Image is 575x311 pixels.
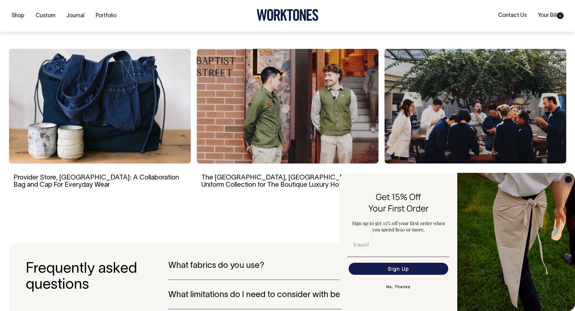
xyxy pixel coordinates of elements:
[369,202,429,214] span: Your First Order
[347,281,449,293] button: No, Thanks
[565,176,572,183] button: Close dialog
[557,12,564,19] span: 0
[457,173,575,311] img: 5e34ad8f-4f05-4173-92a8-ea475ee49ac9.jpeg
[9,49,191,163] img: Provider Store, Sydney: A Collaboration Bag and Cap For Everyday Wear
[352,220,445,233] span: Sign up to get 15% off your first order when you spend $150 or more.
[535,11,566,21] a: Your Bill0
[340,173,575,311] div: FLYOUT Form
[33,11,58,21] a: Custom
[385,49,566,163] img: Olympus Dining, Sydney: Uniforms For One of The City’s Most Impressive Dining Rooms
[496,11,529,21] a: Contact Us
[349,239,448,251] input: Email
[14,175,179,188] a: Provider Store, [GEOGRAPHIC_DATA]: A Collaboration Bag and Cap For Everyday Wear
[349,263,448,275] button: Sign Up
[168,290,549,300] h5: What limitations do I need to consider with bespoke work?
[168,261,549,271] h5: What fabrics do you use?
[197,49,379,163] img: The EVE Hotel, Sydney: A Uniform Collection for The Boutique Luxury Hotel
[376,191,421,202] span: Get 15% Off
[9,11,27,21] a: Shop
[93,11,119,21] a: Portfolio
[64,11,87,21] a: Journal
[201,175,367,188] a: The [GEOGRAPHIC_DATA], [GEOGRAPHIC_DATA]: A Uniform Collection for The Boutique Luxury Hotel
